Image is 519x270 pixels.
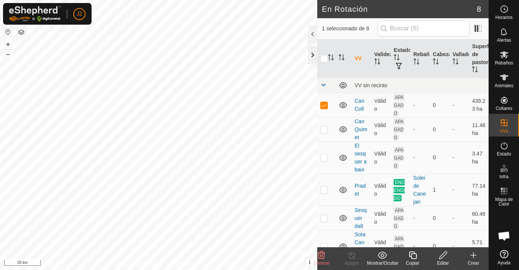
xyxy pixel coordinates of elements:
[449,93,469,117] td: -
[172,260,198,267] a: Contáctenos
[394,179,405,201] span: ENCENDIDO
[413,126,427,133] div: -
[430,93,449,117] td: 0
[378,20,470,36] input: Buscar (S)
[322,5,477,14] h2: En Rotación
[428,260,458,267] div: Editar
[77,10,82,18] span: J2
[453,60,459,66] p-sorticon: Activar para ordenar
[499,174,508,179] span: Infra
[3,27,13,36] button: Restablecer Mapa
[371,206,391,230] td: Válido
[449,117,469,141] td: -
[119,260,163,267] a: Política de Privacidad
[354,143,367,173] a: El sesquer a baix
[337,260,367,267] div: Apagar
[491,197,517,206] span: Mapa de Calor
[394,207,403,229] span: APAGADO
[469,141,489,174] td: 3.47 ha
[3,50,13,59] button: –
[469,39,489,78] th: Superficie de pastoreo
[413,60,419,66] p-sorticon: Activar para ordenar
[413,154,427,162] div: -
[354,207,367,229] a: Sesquer dalt
[394,235,403,258] span: APAGADO
[489,247,519,268] a: Ayuda
[413,174,427,206] div: Solei de Canejan
[391,39,410,78] th: Estado
[413,214,427,222] div: -
[397,260,428,267] div: Copiar
[430,174,449,206] td: 1
[351,39,371,78] th: VV
[495,106,512,111] span: Collares
[498,261,511,265] span: Ayuda
[309,259,310,265] span: i
[371,174,391,206] td: Válido
[430,141,449,174] td: 0
[497,38,511,42] span: Alertas
[410,39,430,78] th: Rebaño
[354,118,367,140] a: Can Quimet
[495,15,513,20] span: Horarios
[371,141,391,174] td: Válido
[371,39,391,78] th: Validez
[495,61,513,65] span: Rebaños
[433,60,439,66] p-sorticon: Activar para ordenar
[354,98,364,112] a: Can Coll
[495,83,513,88] span: Animales
[469,174,489,206] td: 77.14 ha
[322,25,377,33] span: 1 seleccionado de 8
[413,101,427,109] div: -
[449,39,469,78] th: Vallado
[430,230,449,262] td: 0
[313,261,329,266] span: Eliminar
[449,174,469,206] td: -
[458,260,489,267] div: Crear
[305,258,314,267] button: i
[493,224,516,247] a: Obre el xat
[394,55,400,61] p-sorticon: Activar para ordenar
[477,3,481,15] span: 8
[430,39,449,78] th: Cabezas
[449,206,469,230] td: -
[354,82,486,88] div: VV sin recinto
[497,152,511,156] span: Estado
[472,67,478,74] p-sorticon: Activar para ordenar
[328,55,334,61] p-sorticon: Activar para ordenar
[371,117,391,141] td: Válido
[394,147,403,169] span: APAGADO
[371,93,391,117] td: Válido
[371,230,391,262] td: Válido
[374,60,380,66] p-sorticon: Activar para ordenar
[3,40,13,49] button: +
[469,117,489,141] td: 11.46 ha
[430,206,449,230] td: 0
[469,93,489,117] td: 439.23 ha
[449,141,469,174] td: -
[449,230,469,262] td: -
[367,260,397,267] div: Mostrar/Ocultar
[430,117,449,141] td: 0
[413,242,427,250] div: -
[469,230,489,262] td: 5.71 ha
[500,129,508,133] span: VVs
[9,6,61,22] img: Logo Gallagher
[17,28,26,37] button: Capas del Mapa
[354,183,366,197] a: Pradet
[339,55,345,61] p-sorticon: Activar para ordenar
[354,231,367,261] a: Sota Can Quimet
[394,118,403,141] span: APAGADO
[469,206,489,230] td: 60.46 ha
[394,94,403,116] span: APAGADO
